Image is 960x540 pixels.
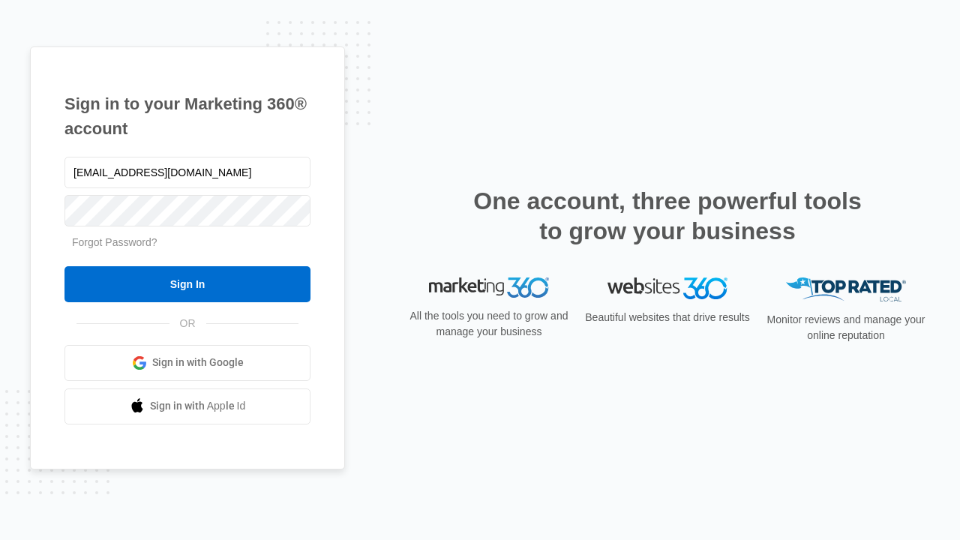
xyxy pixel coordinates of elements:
[64,266,310,302] input: Sign In
[429,277,549,298] img: Marketing 360
[607,277,727,299] img: Websites 360
[152,355,244,370] span: Sign in with Google
[469,186,866,246] h2: One account, three powerful tools to grow your business
[64,388,310,424] a: Sign in with Apple Id
[583,310,751,325] p: Beautiful websites that drive results
[64,157,310,188] input: Email
[169,316,206,331] span: OR
[64,345,310,381] a: Sign in with Google
[405,308,573,340] p: All the tools you need to grow and manage your business
[64,91,310,141] h1: Sign in to your Marketing 360® account
[762,312,930,343] p: Monitor reviews and manage your online reputation
[150,398,246,414] span: Sign in with Apple Id
[786,277,906,302] img: Top Rated Local
[72,236,157,248] a: Forgot Password?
